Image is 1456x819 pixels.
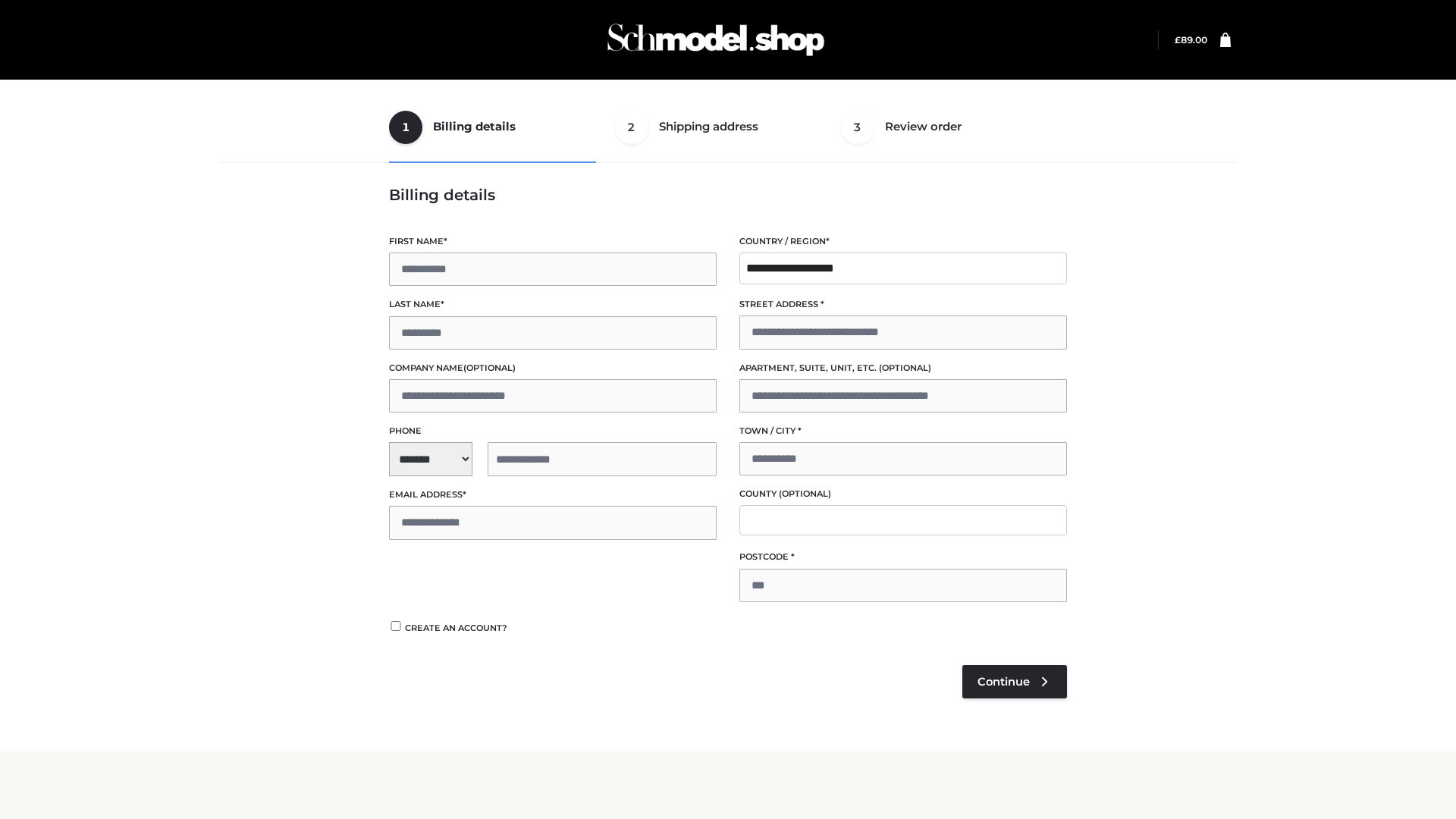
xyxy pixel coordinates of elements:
[1175,34,1207,45] a: £89.00
[779,488,831,499] span: (optional)
[739,550,1067,564] label: Postcode
[739,361,1067,375] label: Apartment, suite, unit, etc.
[405,623,507,633] span: Create an account?
[463,362,516,373] span: (optional)
[962,665,1067,698] a: Continue
[389,234,717,249] label: First name
[1175,34,1181,45] span: £
[389,621,403,631] input: Create an account?
[739,297,1067,312] label: Street address
[389,186,1067,204] h3: Billing details
[1175,34,1207,45] bdi: 89.00
[389,424,717,438] label: Phone
[389,361,717,375] label: Company name
[602,10,830,70] img: Schmodel Admin 964
[739,234,1067,249] label: Country / Region
[977,675,1030,689] span: Continue
[739,424,1067,438] label: Town / City
[739,487,1067,501] label: County
[389,488,717,502] label: Email address
[879,362,931,373] span: (optional)
[389,297,717,312] label: Last name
